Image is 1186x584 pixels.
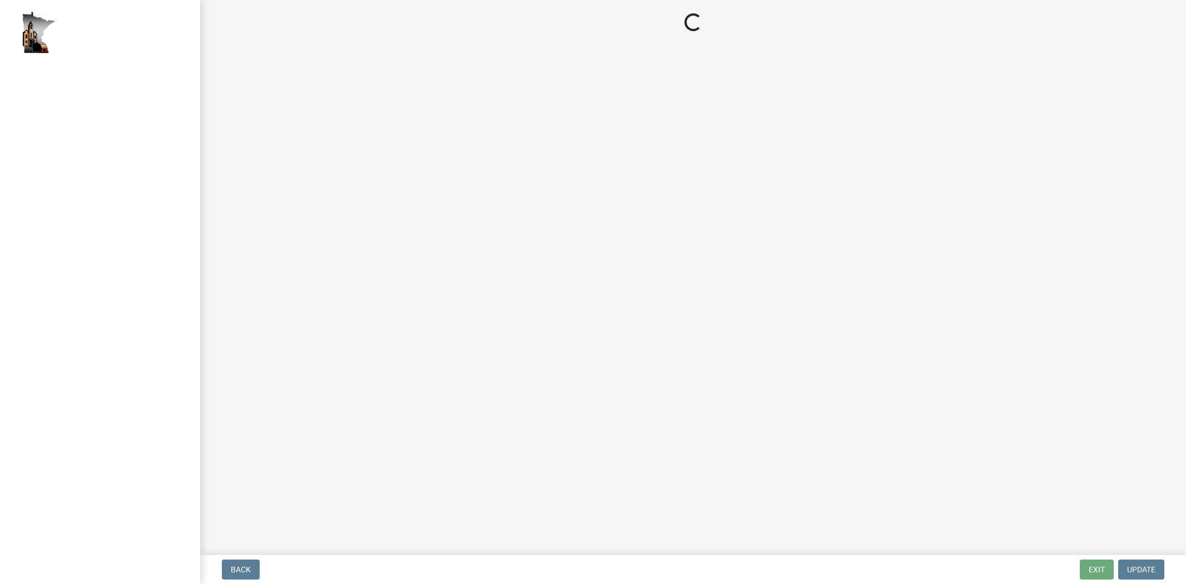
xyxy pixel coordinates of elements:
[1127,565,1155,574] span: Update
[1080,560,1114,580] button: Exit
[1118,560,1164,580] button: Update
[22,12,56,53] img: Houston County, Minnesota
[222,560,260,580] button: Back
[231,565,251,574] span: Back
